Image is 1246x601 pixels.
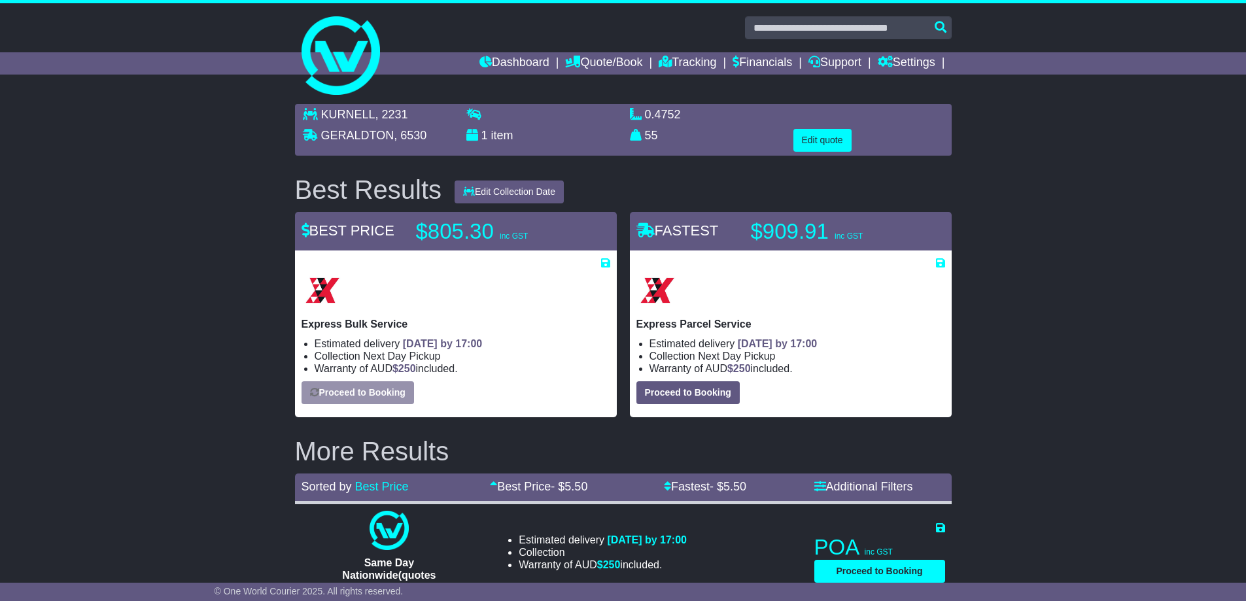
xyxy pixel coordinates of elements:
[479,52,549,75] a: Dashboard
[375,108,408,121] span: , 2231
[363,351,440,362] span: Next Day Pickup
[481,129,488,142] span: 1
[659,52,716,75] a: Tracking
[814,534,945,560] p: POA
[710,480,746,493] span: - $
[302,222,394,239] span: BEST PRICE
[302,269,343,311] img: Border Express: Express Bulk Service
[727,363,751,374] span: $
[288,175,449,204] div: Best Results
[500,232,528,241] span: inc GST
[814,560,945,583] button: Proceed to Booking
[597,559,621,570] span: $
[793,129,852,152] button: Edit quote
[321,129,394,142] span: GERALDTON
[645,108,681,121] span: 0.4752
[733,52,792,75] a: Financials
[455,180,564,203] button: Edit Collection Date
[321,108,375,121] span: KURNELL
[215,586,404,596] span: © One World Courier 2025. All rights reserved.
[738,338,818,349] span: [DATE] by 17:00
[315,337,610,350] li: Estimated delivery
[645,129,658,142] span: 55
[403,338,483,349] span: [DATE] by 17:00
[649,362,945,375] li: Warranty of AUD included.
[698,351,775,362] span: Next Day Pickup
[295,437,952,466] h2: More Results
[519,558,687,571] li: Warranty of AUD included.
[491,129,513,142] span: item
[603,559,621,570] span: 250
[636,318,945,330] p: Express Parcel Service
[342,557,436,593] span: Same Day Nationwide(quotes take 0.5-1 hour)
[649,337,945,350] li: Estimated delivery
[519,546,687,558] li: Collection
[835,232,863,241] span: inc GST
[564,480,587,493] span: 5.50
[878,52,935,75] a: Settings
[649,350,945,362] li: Collection
[607,534,687,545] span: [DATE] by 17:00
[302,318,610,330] p: Express Bulk Service
[355,480,409,493] a: Best Price
[302,381,414,404] button: Proceed to Booking
[814,480,913,493] a: Additional Filters
[370,511,409,550] img: One World Courier: Same Day Nationwide(quotes take 0.5-1 hour)
[636,269,678,311] img: Border Express: Express Parcel Service
[394,129,426,142] span: , 6530
[398,363,416,374] span: 250
[416,218,580,245] p: $805.30
[664,480,746,493] a: Fastest- $5.50
[315,350,610,362] li: Collection
[733,363,751,374] span: 250
[865,547,893,557] span: inc GST
[723,480,746,493] span: 5.50
[315,362,610,375] li: Warranty of AUD included.
[636,222,719,239] span: FASTEST
[551,480,587,493] span: - $
[519,534,687,546] li: Estimated delivery
[751,218,914,245] p: $909.91
[808,52,861,75] a: Support
[565,52,642,75] a: Quote/Book
[392,363,416,374] span: $
[636,381,740,404] button: Proceed to Booking
[490,480,587,493] a: Best Price- $5.50
[302,480,352,493] span: Sorted by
